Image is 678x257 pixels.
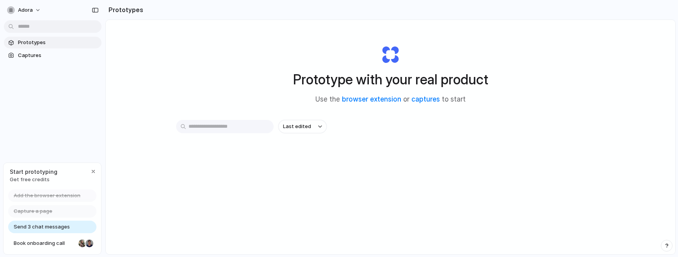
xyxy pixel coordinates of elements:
a: Book onboarding call [8,237,96,250]
span: Send 3 chat messages [14,223,70,231]
div: Nicole Kubica [78,239,87,248]
button: adora [4,4,45,16]
span: Prototypes [18,39,98,46]
span: adora [18,6,33,14]
span: Add the browser extension [14,192,80,200]
a: Prototypes [4,37,101,48]
a: Captures [4,50,101,61]
span: Get free credits [10,176,57,184]
span: Use the or to start [315,95,466,105]
span: Last edited [283,123,311,130]
h2: Prototypes [105,5,143,14]
a: browser extension [342,95,401,103]
span: Captures [18,52,98,59]
h1: Prototype with your real product [293,69,488,90]
button: Last edited [278,120,327,133]
span: Capture a page [14,207,52,215]
span: Book onboarding call [14,239,75,247]
a: captures [411,95,440,103]
span: Start prototyping [10,168,57,176]
div: Christian Iacullo [85,239,94,248]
